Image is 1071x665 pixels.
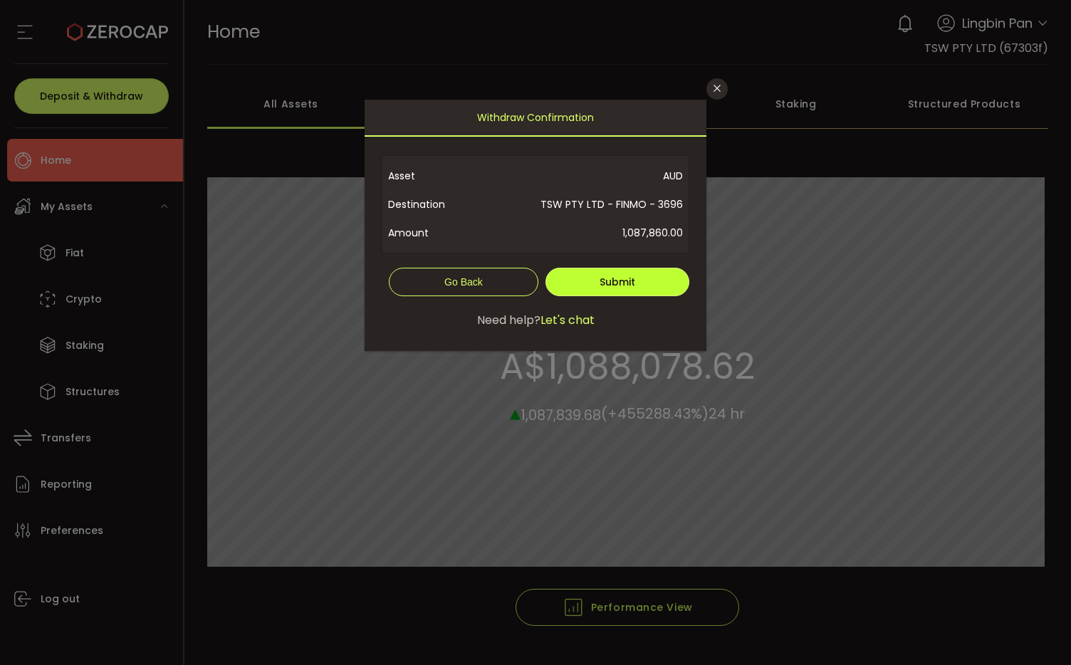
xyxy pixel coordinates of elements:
span: 1,087,860.00 [479,219,683,247]
button: Go Back [389,268,538,296]
div: dialog [365,100,706,351]
span: Need help? [477,312,540,329]
span: AUD [479,162,683,190]
span: Submit [600,275,635,289]
span: TSW PTY LTD - FINMO - 3696 [479,190,683,219]
button: Submit [545,268,689,296]
iframe: Chat Widget [902,511,1071,665]
span: Go Back [444,276,483,288]
span: Withdraw Confirmation [477,100,594,135]
span: Destination [388,190,479,219]
button: Close [706,78,728,100]
span: Let's chat [540,312,595,329]
span: Amount [388,219,479,247]
span: Asset [388,162,479,190]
